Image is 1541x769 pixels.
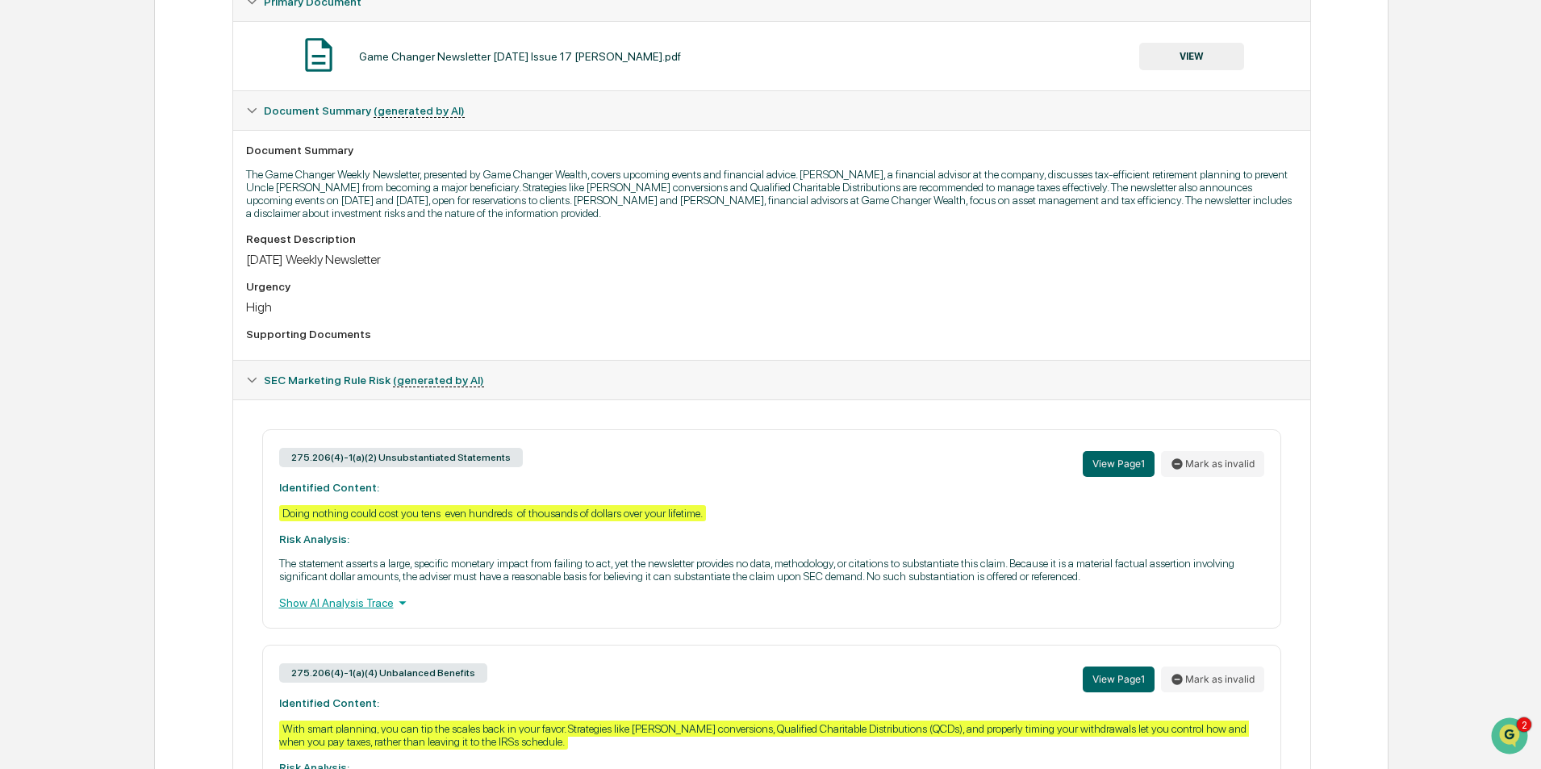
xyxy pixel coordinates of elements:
[143,219,176,232] span: [DATE]
[134,219,140,232] span: •
[1161,451,1264,477] button: Mark as invalid
[279,481,379,494] strong: Identified Content:
[279,557,1264,583] p: The statement asserts a large, specific monetary impact from failing to act, yet the newsletter p...
[359,50,681,63] div: Game Changer Newsletter [DATE] Issue 17 [PERSON_NAME].pdf
[16,179,108,192] div: Past conversations
[279,663,487,683] div: 275.206(4)-1(a)(4) Unbalanced Benefits
[1083,451,1155,477] button: View Page1
[246,168,1297,219] p: The Game Changer Weekly Newsletter, presented by Game Changer Wealth, covers upcoming events and ...
[1083,667,1155,692] button: View Page1
[246,299,1297,315] div: High
[279,696,379,709] strong: Identified Content:
[233,21,1310,90] div: Primary Document
[117,288,130,301] div: 🗄️
[279,533,349,545] strong: Risk Analysis:
[246,144,1297,157] div: Document Summary
[374,104,465,118] u: (generated by AI)
[10,280,111,309] a: 🖐️Preclearance
[279,505,706,521] div: Doing nothing could cost you tens even hundreds of thousands of dollars over your lifetime.
[16,123,45,153] img: 1746055101610-c473b297-6a78-478c-a979-82029cc54cd1
[1489,716,1533,759] iframe: Open customer support
[50,219,131,232] span: [PERSON_NAME]
[111,280,207,309] a: 🗄️Attestations
[233,91,1310,130] div: Document Summary (generated by AI)
[1139,43,1244,70] button: VIEW
[246,280,1297,293] div: Urgency
[233,130,1310,360] div: Document Summary (generated by AI)
[299,35,339,75] img: Document Icon
[246,328,1297,341] div: Supporting Documents
[16,288,29,301] div: 🖐️
[393,374,484,387] u: (generated by AI)
[246,232,1297,245] div: Request Description
[16,204,42,230] img: Ed Schembor
[34,123,63,153] img: 6558925923028_b42adfe598fdc8269267_72.jpg
[133,286,200,303] span: Attestations
[73,140,222,153] div: We're available if you need us!
[246,252,1297,267] div: [DATE] Weekly Newsletter
[161,357,195,369] span: Pylon
[73,123,265,140] div: Start new chat
[274,128,294,148] button: Start new chat
[264,374,484,387] span: SEC Marketing Rule Risk
[264,104,465,117] span: Document Summary
[279,448,523,467] div: 275.206(4)-1(a)(2) Unsubstantiated Statements
[16,319,29,332] div: 🔎
[279,594,1264,612] div: Show AI Analysis Trace
[250,176,294,195] button: See all
[32,317,102,333] span: Data Lookup
[32,286,104,303] span: Preclearance
[1161,667,1264,692] button: Mark as invalid
[114,356,195,369] a: Powered byPylon
[16,34,294,60] p: How can we help?
[279,721,1249,750] div: With smart planning, you can tip the scales back in your favor. Strategies like [PERSON_NAME] con...
[10,311,108,340] a: 🔎Data Lookup
[233,361,1310,399] div: SEC Marketing Rule Risk (generated by AI)
[32,220,45,233] img: 1746055101610-c473b297-6a78-478c-a979-82029cc54cd1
